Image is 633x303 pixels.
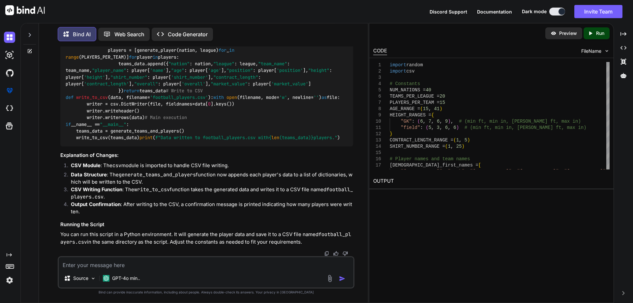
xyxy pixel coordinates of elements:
span: PLAYERS_PER_TEAM = [390,100,439,105]
span: "nation" [168,61,190,67]
span: ( [420,106,423,111]
span: "market_value" [211,81,248,87]
div: 3 [373,75,381,81]
span: range [66,54,79,60]
p: Web Search [114,30,144,38]
p: You can run this script in a Python environment. It will generate the player data and save it to ... [60,231,353,246]
span: data, filename= [110,94,208,100]
div: 13 [373,137,381,143]
li: : The function now appends each player's data to a list of dictionaries, which will be written to... [66,171,353,186]
span: # Player names and team names [390,156,470,162]
span: 'football_players.csv' [150,94,208,100]
span: "league" [213,61,234,67]
span: "field" [401,125,420,130]
li: : After writing to the CSV, a confirmation message is printed indicating how many players were wr... [66,201,353,216]
span: : [412,119,414,124]
img: Pick Models [90,276,96,281]
div: 5 [373,87,381,93]
h2: OUTPUT [369,173,614,189]
span: , [465,169,467,174]
span: "__main__" [100,121,126,127]
span: 6 [437,119,439,124]
span: "overall" [134,81,158,87]
span: 'name' [150,68,166,74]
span: 6 [420,119,423,124]
img: like [333,251,339,256]
span: 'overall' [182,81,205,87]
p: Code Generator [168,30,208,38]
div: 7 [373,100,381,106]
span: # (min ft, min in, [PERSON_NAME] ft, max in) [459,119,581,124]
strong: Output Confirmation [71,201,121,207]
span: SHIRT_NUMBER_RANGE = [390,144,445,149]
span: , [451,119,453,124]
span: } [390,131,392,136]
div: 11 [373,125,381,131]
span: ) [448,119,450,124]
img: preview [551,30,557,36]
button: Discord Support [430,8,467,15]
div: 9 [373,112,381,118]
div: 16 [373,156,381,162]
span: : [420,125,423,130]
code: football_players.csv [60,231,351,245]
span: , [558,169,561,174]
div: 12 [373,131,381,137]
strong: CSV Module [71,162,101,168]
span: CONTRACT_LENGTH_RANGE = [390,137,453,143]
li: : The module is imported to handle CSV file writing. [66,162,353,171]
span: "team_name" [258,61,287,67]
span: , [431,125,434,130]
span: import [390,62,406,68]
span: "[PERSON_NAME]" [517,169,558,174]
span: 'contract_length' [84,81,129,87]
img: copy [324,251,329,256]
span: , [448,125,450,130]
span: { [431,112,434,118]
span: 7 [428,119,431,124]
span: random [406,62,423,68]
div: 14 [373,143,381,150]
span: { (teams_data)} [269,135,314,141]
span: , [439,125,442,130]
span: write_to_csv [76,94,108,100]
img: darkChat [4,32,15,43]
img: premium [4,85,15,96]
span: 15 [423,106,428,111]
img: GPT-4o mini [103,275,109,282]
span: "[PERSON_NAME]" [401,169,442,174]
span: 'height' [84,74,105,80]
span: , [428,106,431,111]
span: Documentation [477,9,512,15]
span: ) [456,125,459,130]
span: for [219,47,226,53]
p: Bind can provide inaccurate information, including about people. Always double-check its answers.... [58,290,354,295]
span: , [423,119,425,124]
img: attachment [326,275,334,282]
span: Dark mode [522,8,547,15]
span: "GK" [401,119,412,124]
p: GPT-4o min.. [112,275,140,282]
span: "contract_length" [213,74,258,80]
code: write_to_csv [134,186,170,193]
div: 8 [373,106,381,112]
span: FileName [581,48,601,54]
strong: Data Structure [71,171,107,178]
p: Source [73,275,88,282]
code: generate_teams_and_players [119,171,196,178]
span: , [439,119,442,124]
span: , [442,169,445,174]
span: 'age' [208,68,221,74]
span: 3 [437,125,439,130]
span: ( [426,125,428,130]
img: dislike [343,251,348,256]
code: csv [112,162,121,169]
span: , [450,144,453,149]
span: in [229,47,234,53]
span: [DEMOGRAPHIC_DATA]_first_names = [390,163,478,168]
span: # (min ft, min in, [PERSON_NAME] ft, max in) [465,125,587,130]
img: chevron down [604,48,610,54]
img: settings [4,275,15,286]
span: open [226,94,237,100]
img: icon [339,275,346,282]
